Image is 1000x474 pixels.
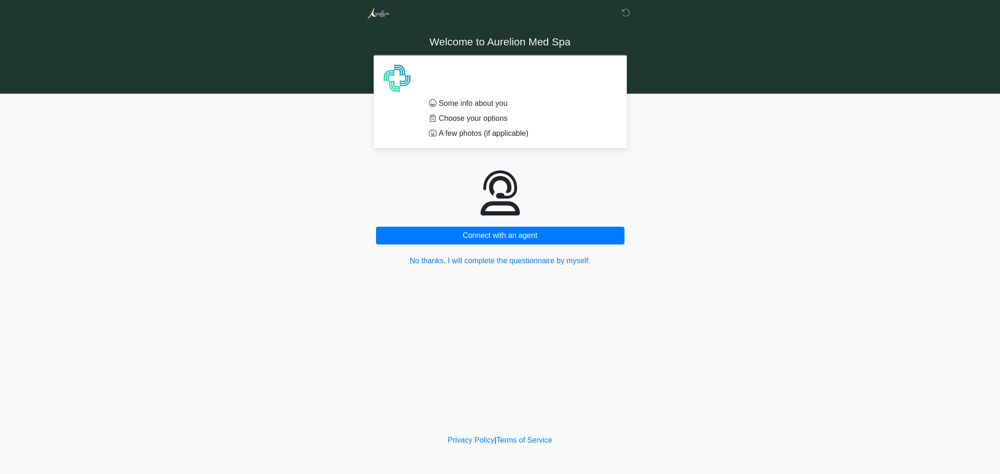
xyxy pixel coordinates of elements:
[383,64,411,92] img: Agent Avatar
[376,227,624,244] button: Connect with an agent
[376,252,624,270] button: No thanks, I will complete the questionnaire by myself.
[496,436,552,444] a: Terms of Service
[369,34,632,51] h1: Welcome to Aurelion Med Spa
[429,98,610,109] li: Some info about you
[367,7,390,19] img: Aurelion Med Spa Logo
[429,113,610,124] li: Choose your options
[448,436,495,444] a: Privacy Policy
[429,128,610,139] li: A few photos (if applicable)
[495,436,496,444] a: |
